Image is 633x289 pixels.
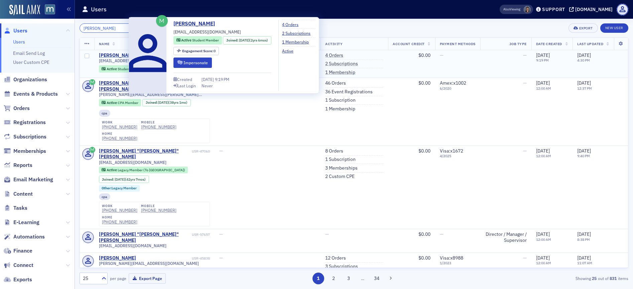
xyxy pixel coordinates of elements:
[4,247,32,255] a: Finance
[146,100,158,105] span: Joined :
[99,185,140,192] div: Other:
[115,177,125,182] span: [DATE]
[325,70,355,76] a: 1 Membership
[99,80,191,92] a: [PERSON_NAME] "[PERSON_NAME]" [PERSON_NAME]
[536,255,550,261] span: [DATE]
[4,162,32,169] a: Reports
[13,204,27,212] span: Tasks
[141,208,176,213] a: [PHONE_NUMBER]
[418,52,430,58] span: $0.00
[440,80,466,86] span: Amex : x1002
[524,6,531,13] span: Mary Beth Halpern
[192,149,210,154] div: USR-47060
[503,7,520,12] span: Viewing
[13,133,46,140] span: Subscriptions
[418,80,430,86] span: $0.00
[523,80,527,86] span: —
[102,136,137,141] a: [PHONE_NUMBER]
[577,52,591,58] span: [DATE]
[158,100,187,105] div: (38yrs 1mo)
[182,49,214,53] span: Engagement Score :
[102,120,137,124] div: work
[617,4,628,15] span: Profile
[536,86,551,91] time: 12:00 AM
[177,84,196,88] div: Last Login
[102,124,137,129] a: [PHONE_NUMBER]
[4,148,46,155] a: Memberships
[600,23,628,33] a: New User
[102,186,112,190] span: Other :
[102,204,137,208] div: work
[325,89,373,95] a: 36 Event Registrations
[80,23,143,33] input: Search…
[107,67,118,71] span: Active
[99,243,166,248] span: [EMAIL_ADDRESS][DOMAIN_NAME]
[182,49,216,53] div: 0
[609,275,618,281] strong: 831
[99,58,166,63] span: [EMAIL_ADDRESS][DOMAIN_NAME]
[450,275,628,281] div: Showing out of items
[13,76,47,83] span: Organizations
[577,154,590,158] time: 9:40 PM
[509,41,527,46] span: Job Type
[4,204,27,212] a: Tasks
[99,176,149,183] div: Joined: 1983-01-01 00:00:00
[118,168,185,172] span: Legacy Member (To [GEOGRAPHIC_DATA])
[325,61,358,67] a: 2 Subscriptions
[99,261,199,266] span: [PERSON_NAME][EMAIL_ADDRESS][DOMAIN_NAME]
[577,58,590,63] time: 4:30 PM
[13,262,33,269] span: Connect
[173,47,219,55] div: Engagement Score: 0
[418,255,430,261] span: $0.00
[158,100,168,105] span: [DATE]
[485,231,527,243] div: Director / Manager / Supervisor
[99,65,147,73] div: Active: Active: Student Member
[440,267,463,273] span: Visa : x8988
[325,174,355,180] a: 2 Custom CPE
[91,5,107,13] h1: Users
[440,231,444,237] span: —
[536,52,550,58] span: [DATE]
[115,177,146,182] div: (42yrs 7mos)
[99,99,141,106] div: Active: Active: CPA Member
[99,110,111,116] div: cpa
[13,39,25,45] a: Users
[577,41,603,46] span: Last Updated
[440,41,476,46] span: Payment Methods
[102,219,137,224] a: [PHONE_NUMBER]
[523,255,527,261] span: —
[13,233,45,240] span: Automations
[325,53,343,59] a: 4 Orders
[536,58,549,63] time: 9:19 PM
[99,255,136,261] a: [PERSON_NAME]
[219,231,223,237] span: —
[312,273,324,284] button: 1
[9,5,40,15] img: SailAMX
[13,276,32,283] span: Exports
[536,261,551,265] time: 12:00 AM
[325,157,356,163] a: 1 Subscription
[523,148,527,154] span: —
[418,148,430,154] span: $0.00
[13,90,58,98] span: Events & Products
[107,168,118,172] span: Active
[99,167,188,173] div: Active: Active: Legacy Member (To Delete)
[4,133,46,140] a: Subscriptions
[536,237,551,242] time: 12:00 AM
[173,58,212,68] button: Impersonate
[575,6,613,12] div: [DOMAIN_NAME]
[137,256,210,261] div: USR-45838
[4,190,33,198] a: Content
[129,273,166,284] button: Export Page
[13,219,39,226] span: E-Learning
[536,80,550,86] span: [DATE]
[176,38,219,43] a: Active Student Member
[219,255,223,261] span: —
[13,105,30,112] span: Orders
[99,148,191,160] div: [PERSON_NAME] "[PERSON_NAME]" [PERSON_NAME]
